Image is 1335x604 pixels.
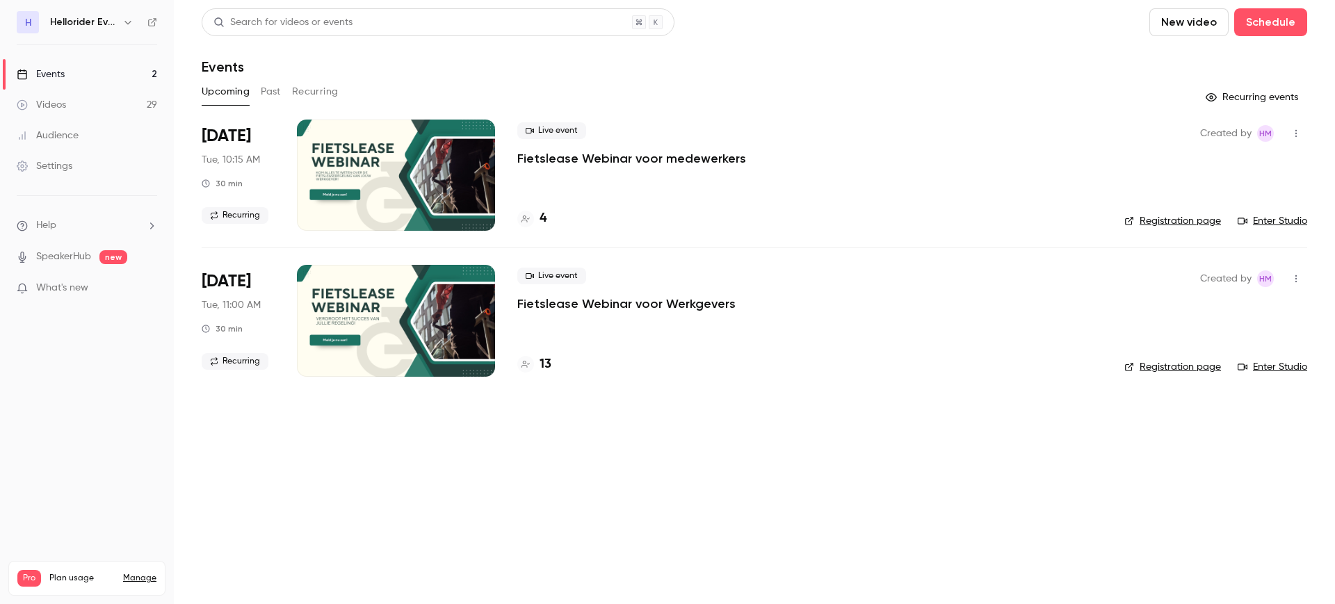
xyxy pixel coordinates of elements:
div: Search for videos or events [213,15,353,30]
button: Schedule [1234,8,1307,36]
span: Help [36,218,56,233]
span: Created by [1200,270,1252,287]
span: [DATE] [202,270,251,293]
iframe: Noticeable Trigger [140,282,157,295]
a: Fietslease Webinar voor Werkgevers [517,295,736,312]
span: Pro [17,570,41,587]
div: 30 min [202,178,243,189]
span: new [99,250,127,264]
div: 30 min [202,323,243,334]
h4: 4 [540,209,547,228]
div: Settings [17,159,72,173]
div: Nov 4 Tue, 10:15 AM (Europe/Amsterdam) [202,120,275,231]
h4: 13 [540,355,551,374]
a: 4 [517,209,547,228]
button: New video [1149,8,1229,36]
div: Events [17,67,65,81]
span: H [25,15,31,30]
span: Live event [517,268,586,284]
div: Videos [17,98,66,112]
a: Enter Studio [1238,360,1307,374]
span: [DATE] [202,125,251,147]
li: help-dropdown-opener [17,218,157,233]
span: Live event [517,122,586,139]
span: Recurring [202,207,268,224]
span: Recurring [202,353,268,370]
div: Nov 4 Tue, 11:00 AM (Europe/Amsterdam) [202,265,275,376]
a: Registration page [1124,214,1221,228]
a: 13 [517,355,551,374]
div: Audience [17,129,79,142]
button: Upcoming [202,81,250,103]
h1: Events [202,58,244,75]
span: Tue, 10:15 AM [202,153,260,167]
span: What's new [36,281,88,295]
span: Heleen Mostert [1257,125,1274,142]
button: Past [261,81,281,103]
a: Enter Studio [1238,214,1307,228]
h6: Hellorider Events [50,15,117,29]
a: Registration page [1124,360,1221,374]
button: Recurring [292,81,339,103]
span: Created by [1200,125,1252,142]
a: Fietslease Webinar voor medewerkers [517,150,746,167]
a: Manage [123,573,156,584]
span: Plan usage [49,573,115,584]
span: HM [1259,125,1272,142]
a: SpeakerHub [36,250,91,264]
button: Recurring events [1199,86,1307,108]
span: Heleen Mostert [1257,270,1274,287]
span: Tue, 11:00 AM [202,298,261,312]
span: HM [1259,270,1272,287]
